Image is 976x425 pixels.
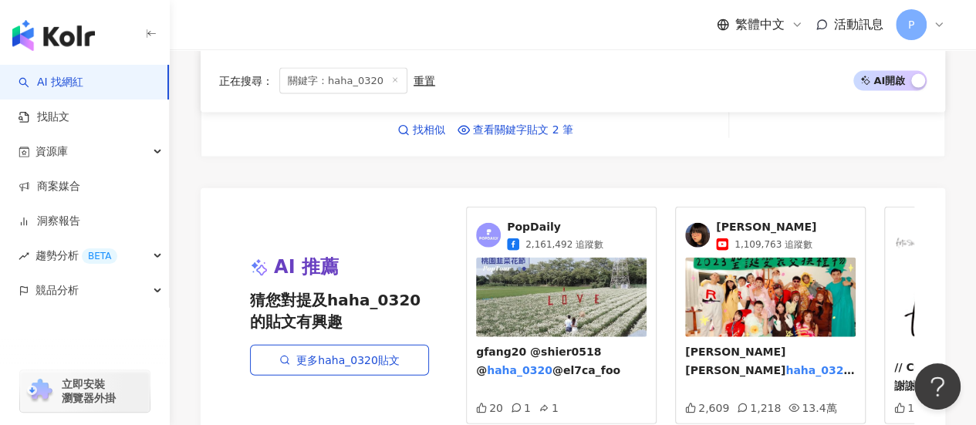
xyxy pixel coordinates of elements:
[25,379,55,403] img: chrome extension
[525,238,603,251] span: 2,161,492 追蹤數
[685,220,856,252] a: KOL Avatar[PERSON_NAME]1,109,763 追蹤數
[476,402,503,414] div: 20
[12,20,95,51] img: logo
[19,214,80,229] a: 洞察報告
[552,364,620,376] span: @el7ca_foo
[62,377,116,405] span: 立即安裝 瀏覽器外掛
[413,123,445,138] span: 找相似
[20,370,150,412] a: chrome extension立即安裝 瀏覽器外掛
[473,123,573,138] span: 查看關鍵字貼文 2 筆
[685,223,710,248] img: KOL Avatar
[487,364,552,376] mark: haha_0320
[789,402,836,414] div: 13.4萬
[397,123,445,138] a: 找相似
[914,363,961,410] iframe: Help Scout Beacon - Open
[219,75,273,87] span: 正在搜尋 ：
[507,220,603,235] span: PopDaily
[894,231,919,255] img: KOL Avatar
[834,17,883,32] span: 活動訊息
[279,68,407,94] span: 關鍵字：haha_0320
[19,75,83,90] a: searchAI 找網紅
[539,402,559,414] div: 1
[476,220,647,252] a: KOL AvatarPopDaily2,161,492 追蹤數
[414,75,435,87] div: 重置
[716,220,816,235] span: [PERSON_NAME]
[908,16,914,33] span: P
[737,402,781,414] div: 1,218
[19,251,29,261] span: rise
[35,273,79,308] span: 競品分析
[685,402,729,414] div: 2,609
[250,289,429,332] span: 猜您對提及haha_0320的貼文有興趣
[511,402,531,414] div: 1
[19,179,80,194] a: 商案媒合
[458,123,573,138] a: 查看關鍵字貼文 2 筆
[476,346,601,376] span: gfang20 @shier0518 @
[274,255,339,281] span: AI 推薦
[19,110,69,125] a: 找貼文
[785,364,854,376] mark: haha_0320
[35,134,68,169] span: 資源庫
[476,223,501,248] img: KOL Avatar
[82,248,117,264] div: BETA
[735,16,785,33] span: 繁體中文
[735,238,812,251] span: 1,109,763 追蹤數
[894,402,928,414] div: 126
[35,238,117,273] span: 趨勢分析
[685,346,785,376] span: [PERSON_NAME] [PERSON_NAME]
[685,258,856,337] img: 2023 merry Christmas 🎄🎁
[250,345,429,376] a: 更多haha_0320貼文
